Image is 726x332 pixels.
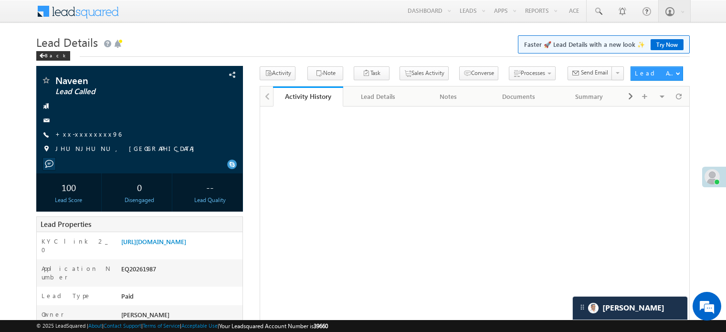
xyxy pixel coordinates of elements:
a: Notes [414,86,484,107]
label: KYC link 2_0 [42,237,111,254]
button: Send Email [568,66,612,80]
div: 0 [109,178,169,196]
span: Lead Called [55,87,183,96]
span: Lead Properties [41,219,91,229]
div: Documents [492,91,546,102]
a: [URL][DOMAIN_NAME] [121,237,186,246]
span: Naveen [55,75,183,85]
label: Owner [42,310,64,319]
button: Converse [459,66,498,80]
button: Task [354,66,389,80]
a: Acceptable Use [181,322,218,329]
div: -- [180,178,240,196]
a: Contact Support [104,322,141,329]
div: carter-dragCarter[PERSON_NAME] [572,296,688,320]
a: Documents [484,86,554,107]
span: [PERSON_NAME] [121,311,169,319]
span: Carter [602,303,664,312]
div: Notes [421,91,475,102]
button: Activity [260,66,295,80]
div: Lead Score [39,196,99,204]
span: JHUNJHUNU, [GEOGRAPHIC_DATA] [55,144,199,154]
div: Summary [562,91,616,102]
div: Disengaged [109,196,169,204]
img: carter-drag [579,303,586,311]
div: Back [36,51,70,61]
span: Your Leadsquared Account Number is [219,322,328,330]
label: Lead Type [42,291,91,300]
img: Carter [588,303,599,313]
a: About [88,322,102,329]
span: © 2025 LeadSquared | | | | | [36,321,328,331]
div: Lead Details [351,91,405,102]
button: Processes [509,66,556,80]
a: Lead Details [343,86,413,107]
span: 39660 [314,322,328,330]
a: Try Now [651,39,684,50]
div: Paid [119,291,242,305]
div: EQ20261987 [119,264,242,278]
button: Note [307,66,343,80]
div: 100 [39,178,99,196]
button: Sales Activity [400,66,449,80]
span: Send Email [581,68,608,77]
span: Processes [521,69,545,76]
div: Lead Actions [635,69,675,77]
span: Faster 🚀 Lead Details with a new look ✨ [524,40,684,49]
a: Terms of Service [143,322,180,329]
div: Lead Quality [180,196,240,204]
a: +xx-xxxxxxxx96 [55,130,121,138]
div: Activity History [280,92,336,101]
button: Lead Actions [631,66,683,81]
span: Lead Details [36,34,98,50]
label: Application Number [42,264,111,281]
a: Activity History [273,86,343,107]
a: Summary [555,86,625,107]
a: Back [36,51,75,59]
